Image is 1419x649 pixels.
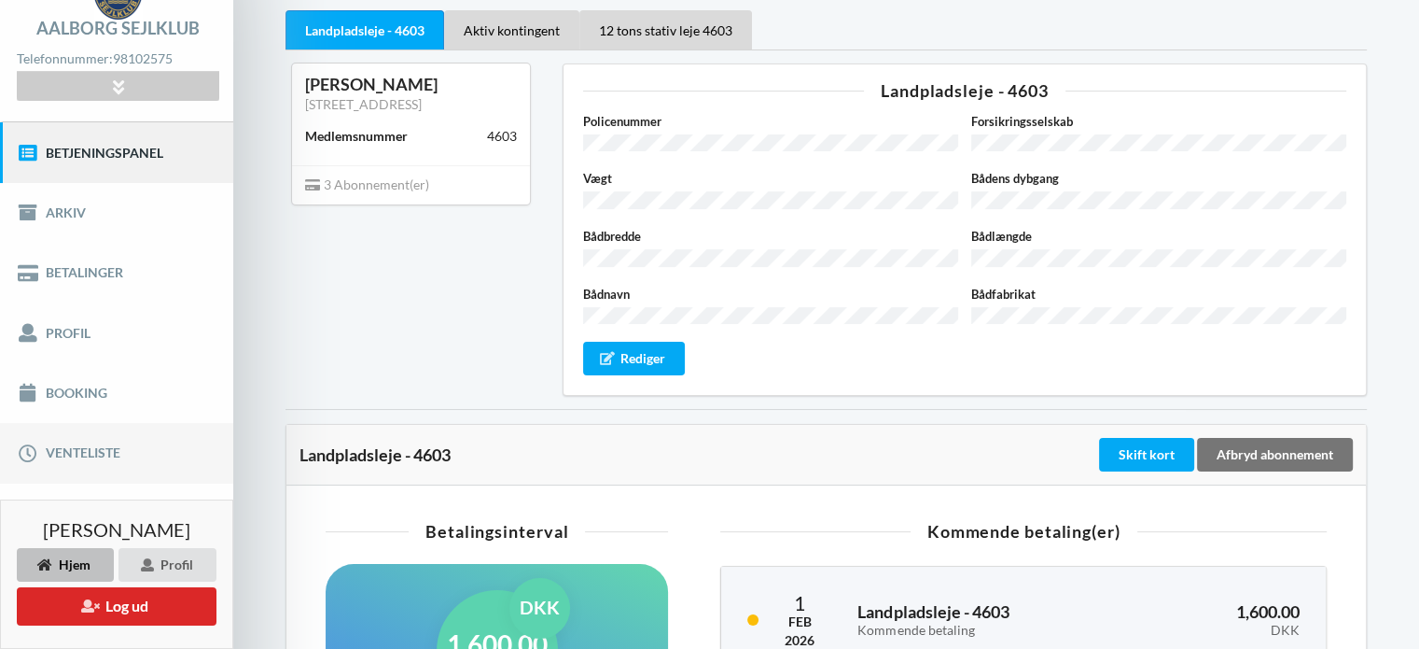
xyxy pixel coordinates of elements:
[17,548,114,582] div: Hjem
[444,10,579,49] div: Aktiv kontingent
[17,47,218,72] div: Telefonnummer:
[1099,438,1194,472] div: Skift kort
[305,176,429,192] span: 3 Abonnement(er)
[509,578,570,639] div: DKK
[43,520,190,539] span: [PERSON_NAME]
[857,601,1109,639] h3: Landpladsleje - 4603
[785,613,814,631] div: Feb
[285,10,444,50] div: Landpladsleje - 4603
[583,227,958,246] label: Bådbredde
[326,523,668,540] div: Betalingsinterval
[971,112,1346,131] label: Forsikringsselskab
[1135,601,1300,639] h3: 1,600.00
[720,523,1327,540] div: Kommende betaling(er)
[785,593,814,613] div: 1
[583,169,958,188] label: Vægt
[583,82,1346,99] div: Landpladsleje - 4603
[305,96,422,112] a: [STREET_ADDRESS]
[583,112,958,131] label: Policenummer
[1135,623,1300,639] div: DKK
[583,342,686,375] div: Rediger
[305,127,408,146] div: Medlemsnummer
[857,623,1109,639] div: Kommende betaling
[583,285,958,303] label: Bådnavn
[487,127,517,146] div: 4603
[113,50,173,66] strong: 98102575
[971,169,1346,188] label: Bådens dybgang
[17,587,216,626] button: Log ud
[305,74,517,95] div: [PERSON_NAME]
[1197,438,1353,472] div: Afbryd abonnement
[971,285,1346,303] label: Bådfabrikat
[579,10,752,49] div: 12 tons stativ leje 4603
[118,548,216,582] div: Profil
[971,227,1346,246] label: Bådlængde
[299,445,1095,464] div: Landpladsleje - 4603
[36,20,200,36] div: Aalborg Sejlklub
